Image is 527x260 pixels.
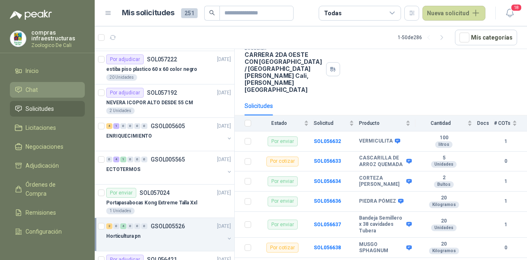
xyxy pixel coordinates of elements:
div: 0 [113,223,119,229]
a: Configuración [10,224,85,239]
p: [DATE] [217,89,231,97]
th: # COTs [494,115,527,131]
span: Solicitudes [26,104,54,113]
div: Por adjudicar [106,88,144,98]
b: SOL056638 [314,245,341,251]
span: Negociaciones [26,142,63,151]
div: 4 [106,123,112,129]
p: [DATE] [217,189,231,197]
a: Negociaciones [10,139,85,155]
div: Kilogramos [429,201,459,208]
div: 20 Unidades [106,74,137,81]
a: Chat [10,82,85,98]
h1: Mis solicitudes [122,7,175,19]
th: Docs [477,115,494,131]
div: Kilogramos [429,248,459,254]
span: Producto [359,120,404,126]
th: Estado [256,115,314,131]
a: Por adjudicarSOL057222[DATE] estiba piso plastico 60 x 60 color negro20 Unidades [95,51,234,84]
p: SOL057222 [147,56,177,62]
a: SOL056636 [314,198,341,204]
a: SOL056637 [314,222,341,227]
div: Por enviar [268,136,298,146]
p: SOL057192 [147,90,177,96]
div: 4 [120,223,126,229]
b: 0 [494,157,517,165]
th: Producto [359,115,415,131]
div: 0 [134,123,140,129]
a: Adjudicación [10,158,85,173]
div: Por enviar [268,176,298,186]
a: 2 0 4 0 0 0 GSOL005526[DATE] Horticultura pn [106,221,233,248]
div: 0 [134,157,140,162]
p: estiba piso plastico 60 x 60 color negro [106,66,197,73]
b: CASCARILLA DE ARROZ QUEMADA [359,155,404,168]
b: VERMICULITA [359,138,393,145]
a: SOL056634 [314,178,341,184]
p: GSOL005565 [151,157,185,162]
span: 251 [181,8,198,18]
p: [DATE] [217,122,231,130]
p: GSOL005605 [151,123,185,129]
th: Cantidad [415,115,477,131]
div: 1 [120,157,126,162]
a: Licitaciones [10,120,85,136]
div: 2 [106,223,112,229]
div: 0 [141,223,147,229]
div: 0 [120,123,126,129]
span: Adjudicación [26,161,59,170]
div: Por cotizar [266,243,298,253]
b: Bandeja Semillero x 38 cavidades Tubera [359,215,404,234]
a: SOL056633 [314,158,341,164]
span: Solicitud [314,120,347,126]
div: 0 [134,223,140,229]
p: [DATE] [217,56,231,63]
p: NEVERA ICOPOR ALTO DESDE 55 CM [106,99,193,107]
p: Zoologico De Cali [31,43,85,48]
b: 1 [494,197,517,205]
b: MUSGO SPHAGNUM [359,241,404,254]
div: 1 Unidades [106,208,135,214]
span: Chat [26,85,38,94]
a: 0 4 1 0 0 0 GSOL005565[DATE] ECTOTERMOS [106,155,233,181]
p: [DATE] [217,223,231,230]
a: 4 1 0 0 0 0 GSOL005605[DATE] ENRIQUECIMIENTO [106,121,233,148]
p: SOL057024 [140,190,170,196]
div: Unidades [431,161,457,168]
img: Company Logo [10,31,26,47]
b: 1 [494,178,517,185]
img: Logo peakr [10,10,52,20]
a: Remisiones [10,205,85,220]
b: 20 [415,218,472,225]
div: 0 [127,223,133,229]
div: litros [435,141,452,148]
a: Por adjudicarSOL057192[DATE] NEVERA ICOPOR ALTO DESDE 55 CM2 Unidades [95,84,234,118]
div: Solicitudes [245,101,273,110]
a: SOL056632 [314,138,341,144]
b: 100 [415,135,472,141]
div: Por enviar [268,197,298,206]
b: PIEDRA PÓMEZ [359,198,396,205]
span: Órdenes de Compra [26,180,77,198]
div: 2 Unidades [106,108,135,114]
div: 4 [113,157,119,162]
div: 0 [127,123,133,129]
span: Cantidad [415,120,466,126]
button: 18 [502,6,517,21]
p: [DATE] [217,156,231,164]
b: 1 [494,138,517,145]
div: Todas [324,9,341,18]
span: Estado [256,120,302,126]
div: Bultos [434,181,454,188]
span: Licitaciones [26,123,56,132]
a: Por enviarSOL057024[DATE] Portapasabocas Kong Extreme Talla Xxl1 Unidades [95,185,234,218]
p: compras infraestructuras [31,30,85,41]
b: 20 [415,241,472,248]
p: Portapasabocas Kong Extreme Talla Xxl [106,199,197,207]
div: Por enviar [106,188,136,198]
div: Por cotizar [266,157,298,166]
